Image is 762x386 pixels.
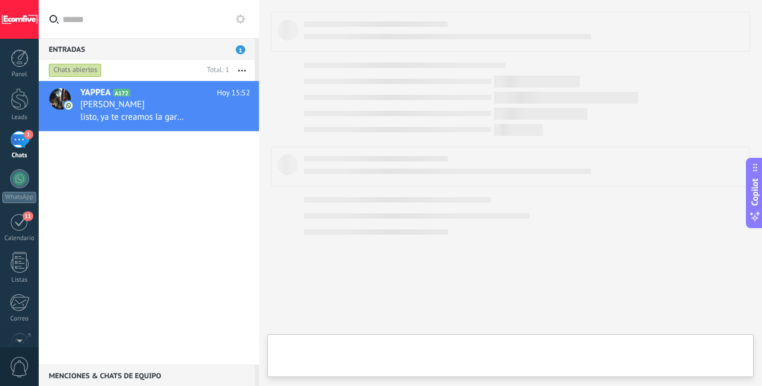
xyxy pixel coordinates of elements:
span: 1 [236,45,245,54]
span: Copilot [749,179,761,206]
div: Listas [2,276,37,284]
div: Chats abiertos [49,63,102,77]
div: Total: 1 [202,64,229,76]
div: Entradas [39,38,255,60]
a: avatariconYAPPEAA172Hoy 15:52[PERSON_NAME]listo, ya te creamos la garantia. [39,81,259,131]
span: Hoy 15:52 [217,87,250,99]
span: A172 [113,89,130,96]
img: icon [64,101,73,110]
span: listo, ya te creamos la garantia. [80,111,185,123]
span: 1 [24,130,33,139]
div: Calendario [2,235,37,242]
button: Más [229,60,255,81]
div: Correo [2,315,37,323]
div: WhatsApp [2,192,36,203]
div: Menciones & Chats de equipo [39,365,255,386]
div: Chats [2,152,37,160]
div: Panel [2,71,37,79]
span: YAPPEA [80,87,111,99]
span: 11 [23,211,33,221]
span: [PERSON_NAME] [80,99,145,111]
div: Leads [2,114,37,122]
